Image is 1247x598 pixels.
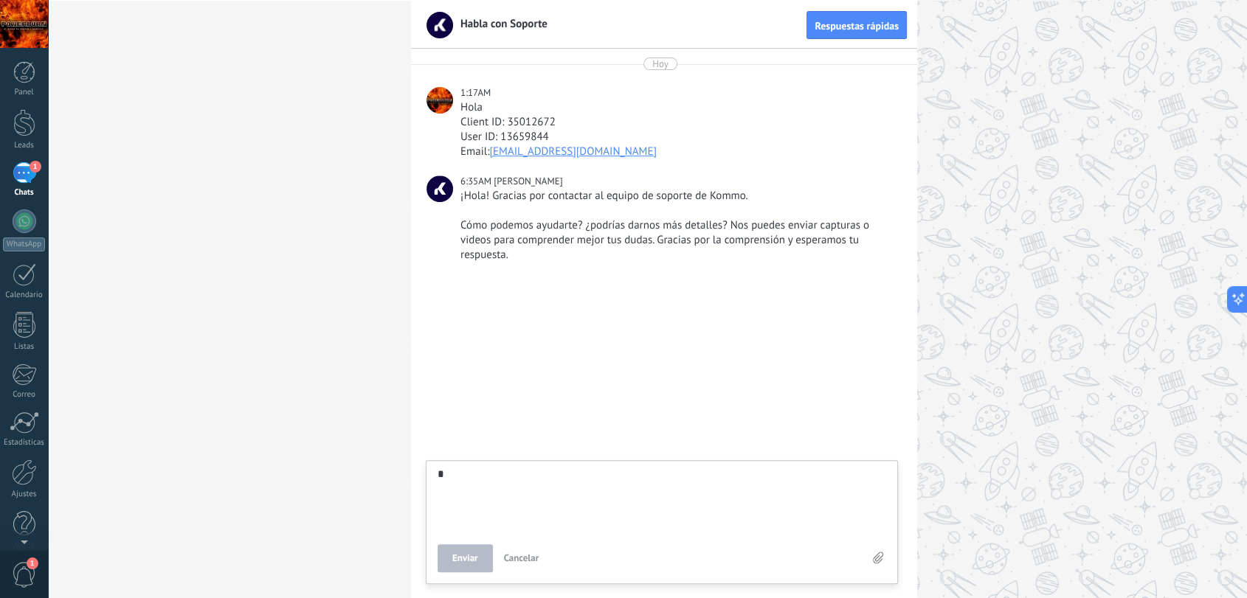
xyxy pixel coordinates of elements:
[3,490,46,499] div: Ajustes
[460,189,894,204] div: ¡Hola! Gracias por contactar al equipo de soporte de Kommo.
[30,161,41,173] span: 1
[426,175,453,202] span: Milo V.
[3,188,46,198] div: Chats
[27,557,38,569] span: 1
[460,130,894,145] div: User ID: 13659844
[815,21,899,31] span: Respuestas rápidas
[806,11,907,39] button: Respuestas rápidas
[460,86,494,100] div: 1:17AM
[460,218,894,263] div: Cómo podemos ayudarte? ¿podrías darnos más detalles? Nos puedes enviar capturas o videos para com...
[452,553,478,563] span: Enviar
[652,58,669,70] div: Hoy
[438,544,493,572] button: Enviar
[3,237,45,251] div: WhatsApp
[460,115,894,130] div: Client ID: 35012672
[3,390,46,400] div: Correo
[460,145,894,159] div: Email:
[460,174,494,189] div: 6:35AM
[3,141,46,150] div: Leads
[494,175,562,187] span: Milo V.
[504,552,539,564] span: Cancelar
[426,87,453,114] span: POWERBURN
[3,342,46,352] div: Listas
[3,88,46,97] div: Panel
[3,438,46,448] div: Estadísticas
[489,145,657,159] a: [EMAIL_ADDRESS][DOMAIN_NAME]
[3,291,46,300] div: Calendario
[498,544,545,572] button: Cancelar
[452,17,547,31] span: Habla con Soporte
[460,100,894,115] div: Hola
